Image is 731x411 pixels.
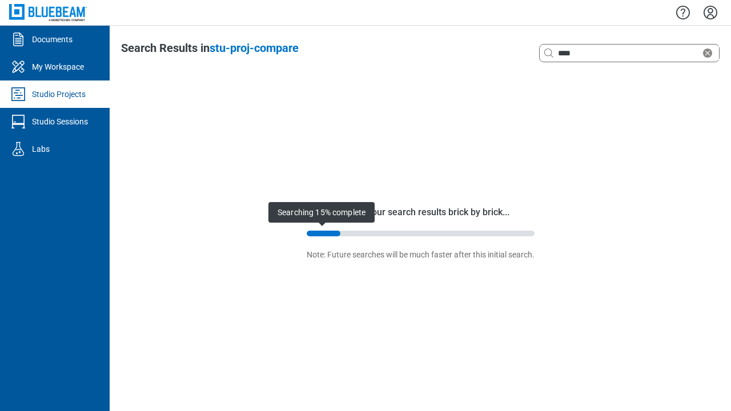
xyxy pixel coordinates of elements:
[307,249,535,260] p: Note: Future searches will be much faster after this initial search.
[701,3,720,22] button: Settings
[9,30,27,49] svg: Documents
[9,85,27,103] svg: Studio Projects
[701,46,719,60] div: Clear search
[32,34,73,45] div: Documents
[9,4,87,21] img: Bluebeam, Inc.
[121,40,299,56] div: Search Results in
[539,44,720,62] div: Clear search
[9,140,27,158] svg: Labs
[32,143,50,155] div: Labs
[32,88,86,100] div: Studio Projects
[332,205,509,219] h2: Building your search results brick by brick...
[32,116,88,127] div: Studio Sessions
[9,58,27,76] svg: My Workspace
[32,61,84,72] div: My Workspace
[210,41,299,55] span: stu-proj-compare
[9,112,27,131] svg: Studio Sessions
